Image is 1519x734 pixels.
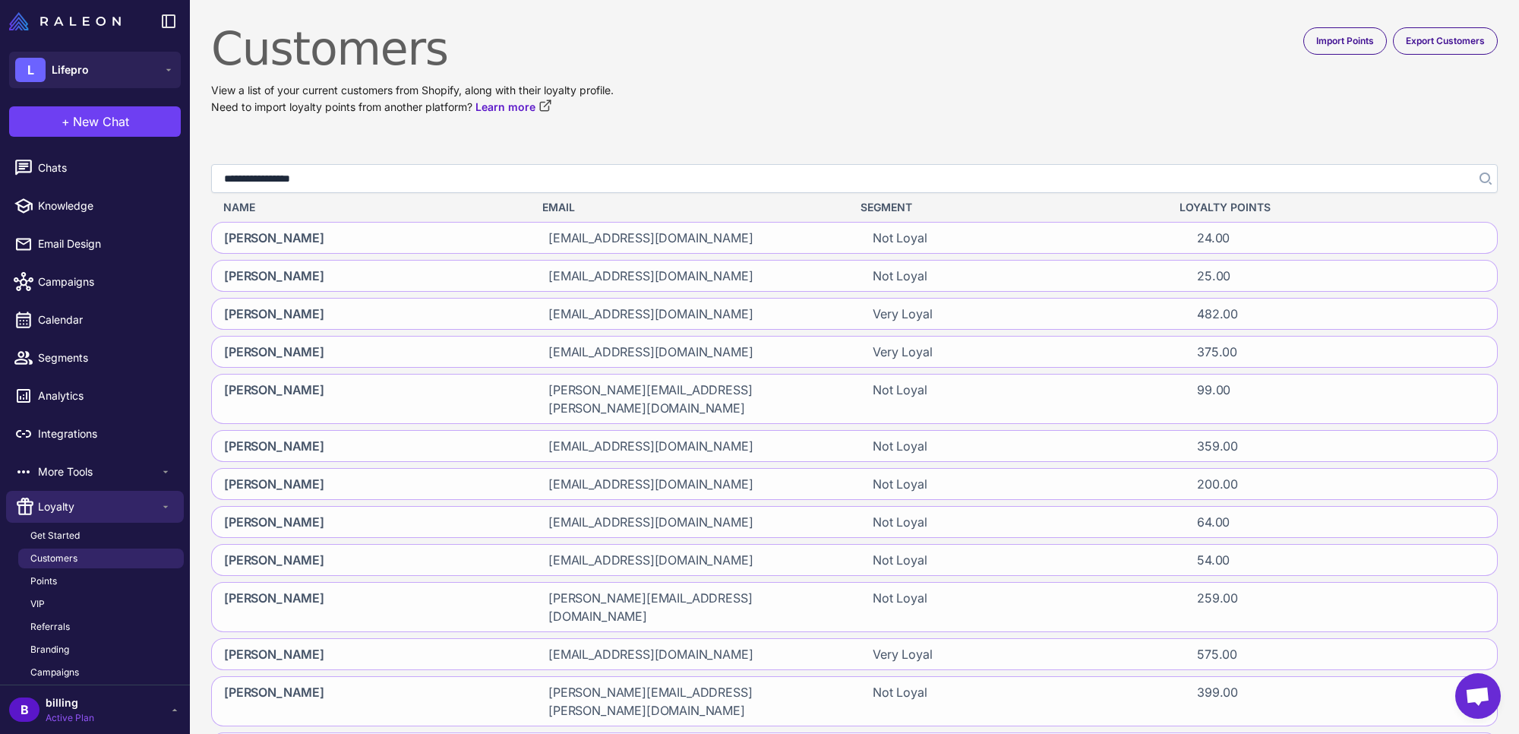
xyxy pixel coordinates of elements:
span: [PERSON_NAME] [224,437,324,455]
span: Customers [30,552,77,565]
span: Referrals [30,620,70,634]
span: Loyalty [38,498,159,515]
span: 99.00 [1197,381,1230,417]
div: [PERSON_NAME][EMAIL_ADDRESS][DOMAIN_NAME]Very Loyal482.00 [211,298,1498,330]
span: 24.00 [1197,229,1230,247]
span: Very Loyal [873,305,932,323]
span: Not Loyal [873,475,927,493]
span: [PERSON_NAME][EMAIL_ADDRESS][PERSON_NAME][DOMAIN_NAME] [548,381,836,417]
div: B [9,698,39,722]
div: [PERSON_NAME][EMAIL_ADDRESS][DOMAIN_NAME]Not Loyal359.00 [211,430,1498,462]
div: [PERSON_NAME][PERSON_NAME][EMAIL_ADDRESS][PERSON_NAME][DOMAIN_NAME]Not Loyal99.00 [211,374,1498,424]
span: Calendar [38,312,172,328]
a: Branding [18,640,184,660]
span: [PERSON_NAME] [224,305,324,323]
img: Raleon Logo [9,12,121,30]
span: Import Points [1316,34,1374,48]
span: Active Plan [46,711,94,725]
span: 375.00 [1197,343,1237,361]
span: 259.00 [1197,589,1238,625]
span: Integrations [38,426,172,442]
span: [EMAIL_ADDRESS][DOMAIN_NAME] [548,475,753,493]
a: Campaigns [18,663,184,682]
span: Campaigns [38,274,172,290]
a: Segments [6,342,184,374]
div: Open chat [1455,673,1501,719]
span: [PERSON_NAME] [224,343,324,361]
span: Very Loyal [873,343,932,361]
a: Learn more [475,99,552,115]
button: Search [1470,164,1498,193]
span: Email Design [38,236,172,252]
a: Integrations [6,418,184,450]
a: Campaigns [6,266,184,298]
span: VIP [30,597,45,611]
span: [EMAIL_ADDRESS][DOMAIN_NAME] [548,437,753,455]
a: Knowledge [6,190,184,222]
span: 575.00 [1197,645,1237,663]
div: [PERSON_NAME][EMAIL_ADDRESS][DOMAIN_NAME]Very Loyal575.00 [211,638,1498,670]
span: [EMAIL_ADDRESS][DOMAIN_NAME] [548,305,753,323]
a: Analytics [6,380,184,412]
span: [EMAIL_ADDRESS][DOMAIN_NAME] [548,551,753,569]
a: Calendar [6,304,184,336]
span: [PERSON_NAME][EMAIL_ADDRESS][PERSON_NAME][DOMAIN_NAME] [548,683,836,720]
span: Loyalty Points [1180,199,1271,216]
div: [PERSON_NAME][PERSON_NAME][EMAIL_ADDRESS][DOMAIN_NAME]Not Loyal259.00 [211,582,1498,632]
span: Campaigns [30,666,79,679]
span: Not Loyal [873,229,927,247]
span: More Tools [38,463,159,480]
span: Chats [38,160,172,176]
h1: Customers [211,21,1498,76]
span: 64.00 [1197,513,1230,531]
span: [PERSON_NAME] [224,589,324,625]
button: LLifepro [9,52,181,88]
span: Not Loyal [873,513,927,531]
span: [PERSON_NAME] [224,381,324,417]
a: Get Started [18,526,184,546]
div: [PERSON_NAME][EMAIL_ADDRESS][DOMAIN_NAME]Not Loyal24.00 [211,222,1498,254]
span: 54.00 [1197,551,1230,569]
a: Points [18,571,184,591]
span: Not Loyal [873,381,927,417]
p: View a list of your current customers from Shopify, along with their loyalty profile. [211,82,1498,99]
a: Chats [6,152,184,184]
span: [PERSON_NAME] [224,513,324,531]
span: Knowledge [38,198,172,214]
span: 200.00 [1197,475,1238,493]
div: [PERSON_NAME][EMAIL_ADDRESS][DOMAIN_NAME]Not Loyal200.00 [211,468,1498,500]
a: Customers [18,549,184,568]
a: Referrals [18,617,184,637]
span: [PERSON_NAME] [224,267,324,285]
span: [PERSON_NAME] [224,229,324,247]
span: [EMAIL_ADDRESS][DOMAIN_NAME] [548,343,753,361]
div: [PERSON_NAME][PERSON_NAME][EMAIL_ADDRESS][PERSON_NAME][DOMAIN_NAME]Not Loyal399.00 [211,676,1498,726]
span: Name [223,199,255,216]
div: [PERSON_NAME][EMAIL_ADDRESS][DOMAIN_NAME]Very Loyal375.00 [211,336,1498,368]
span: Branding [30,643,69,656]
span: [PERSON_NAME] [224,551,324,569]
span: New Chat [73,112,129,131]
div: L [15,58,46,82]
p: Need to import loyalty points from another platform? [211,99,1498,115]
span: 482.00 [1197,305,1238,323]
span: [PERSON_NAME] [224,475,324,493]
span: Very Loyal [873,645,932,663]
span: Points [30,574,57,588]
div: [PERSON_NAME][EMAIL_ADDRESS][DOMAIN_NAME]Not Loyal64.00 [211,506,1498,538]
span: Analytics [38,388,172,404]
span: Export Customers [1406,34,1485,48]
button: +New Chat [9,106,181,137]
span: Not Loyal [873,437,927,455]
span: Not Loyal [873,267,927,285]
a: Raleon Logo [9,12,127,30]
span: Get Started [30,529,80,543]
span: [PERSON_NAME] [224,645,324,663]
span: Not Loyal [873,551,927,569]
div: [PERSON_NAME][EMAIL_ADDRESS][DOMAIN_NAME]Not Loyal25.00 [211,260,1498,292]
span: [EMAIL_ADDRESS][DOMAIN_NAME] [548,229,753,247]
span: Lifepro [52,62,89,78]
span: billing [46,694,94,711]
span: Segments [38,350,172,366]
span: Email [542,199,575,216]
